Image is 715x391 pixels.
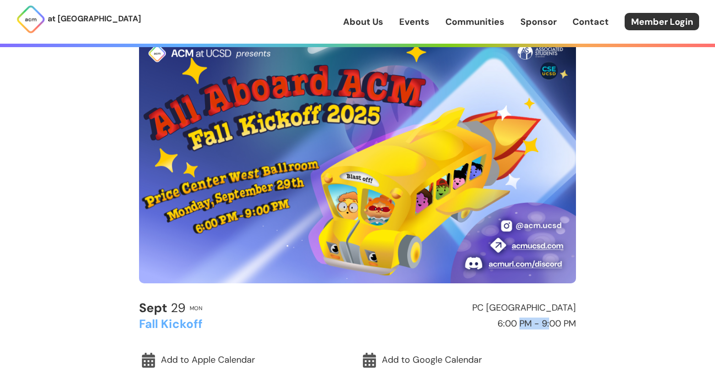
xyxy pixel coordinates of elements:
img: ACM Logo [16,4,46,34]
a: Contact [572,15,609,28]
a: Communities [445,15,504,28]
a: Sponsor [520,15,557,28]
p: at [GEOGRAPHIC_DATA] [48,12,141,25]
h2: PC [GEOGRAPHIC_DATA] [362,303,576,313]
a: Member Login [625,13,699,30]
img: Event Cover Photo [139,38,576,283]
a: at [GEOGRAPHIC_DATA] [16,4,141,34]
h2: Fall Kickoff [139,318,353,330]
h2: 6:00 PM - 9:00 PM [362,319,576,329]
a: About Us [343,15,383,28]
h2: 29 [139,301,186,315]
a: Add to Apple Calendar [139,349,355,372]
b: Sept [139,300,167,316]
a: Add to Google Calendar [360,349,576,372]
h2: Mon [190,305,203,311]
a: Events [399,15,429,28]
